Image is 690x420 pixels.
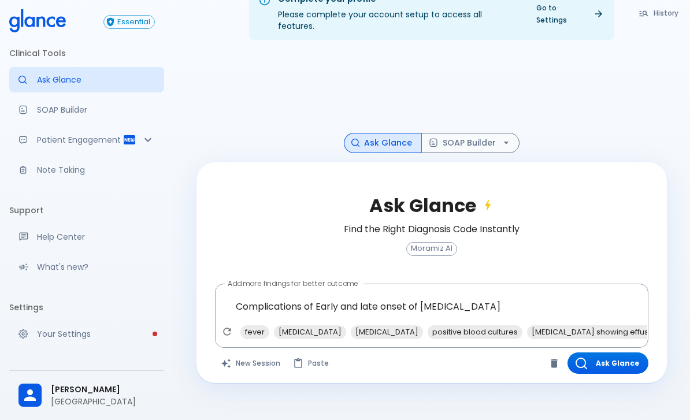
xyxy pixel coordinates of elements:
[421,133,520,153] button: SOAP Builder
[37,104,155,116] p: SOAP Builder
[37,261,155,273] p: What's new?
[527,325,665,339] div: [MEDICAL_DATA] showing effusion
[369,195,495,217] h2: Ask Glance
[215,352,287,374] button: Clears all inputs and results.
[113,18,154,27] span: Essential
[274,325,346,339] div: [MEDICAL_DATA]
[274,325,346,339] span: [MEDICAL_DATA]
[103,15,164,29] a: Click to view or change your subscription
[428,325,522,339] span: positive blood cultures
[9,224,164,250] a: Get help from our support team
[218,323,236,340] button: Refresh suggestions
[428,325,522,339] div: positive blood cultures
[37,328,155,340] p: Your Settings
[51,384,155,396] span: [PERSON_NAME]
[546,355,563,372] button: Clear
[51,396,155,407] p: [GEOGRAPHIC_DATA]
[9,321,164,347] a: Please complete account setup
[37,74,155,86] p: Ask Glance
[344,133,422,153] button: Ask Glance
[287,352,336,374] button: Paste from clipboard
[9,127,164,153] div: Patient Reports & Referrals
[103,15,155,29] button: Essential
[351,325,423,339] span: [MEDICAL_DATA]
[351,325,423,339] div: [MEDICAL_DATA]
[9,254,164,280] div: Recent updates and feature releases
[344,221,520,237] h6: Find the Right Diagnosis Code Instantly
[633,5,685,21] button: History
[9,39,164,67] li: Clinical Tools
[228,278,358,288] label: Add more findings for better outcome
[9,293,164,321] li: Settings
[223,288,640,325] textarea: Complications of Early and late onset of [MEDICAL_DATA]
[240,325,269,339] span: fever
[9,67,164,92] a: Moramiz: Find ICD10AM codes instantly
[407,244,457,253] span: Moramiz AI
[37,164,155,176] p: Note Taking
[9,376,164,415] div: [PERSON_NAME][GEOGRAPHIC_DATA]
[37,231,155,243] p: Help Center
[9,97,164,122] a: Docugen: Compose a clinical documentation in seconds
[9,157,164,183] a: Advanced note-taking
[527,325,665,339] span: [MEDICAL_DATA] showing effusion
[240,325,269,339] div: fever
[567,352,648,374] button: Ask Glance
[9,196,164,224] li: Support
[37,134,123,146] p: Patient Engagement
